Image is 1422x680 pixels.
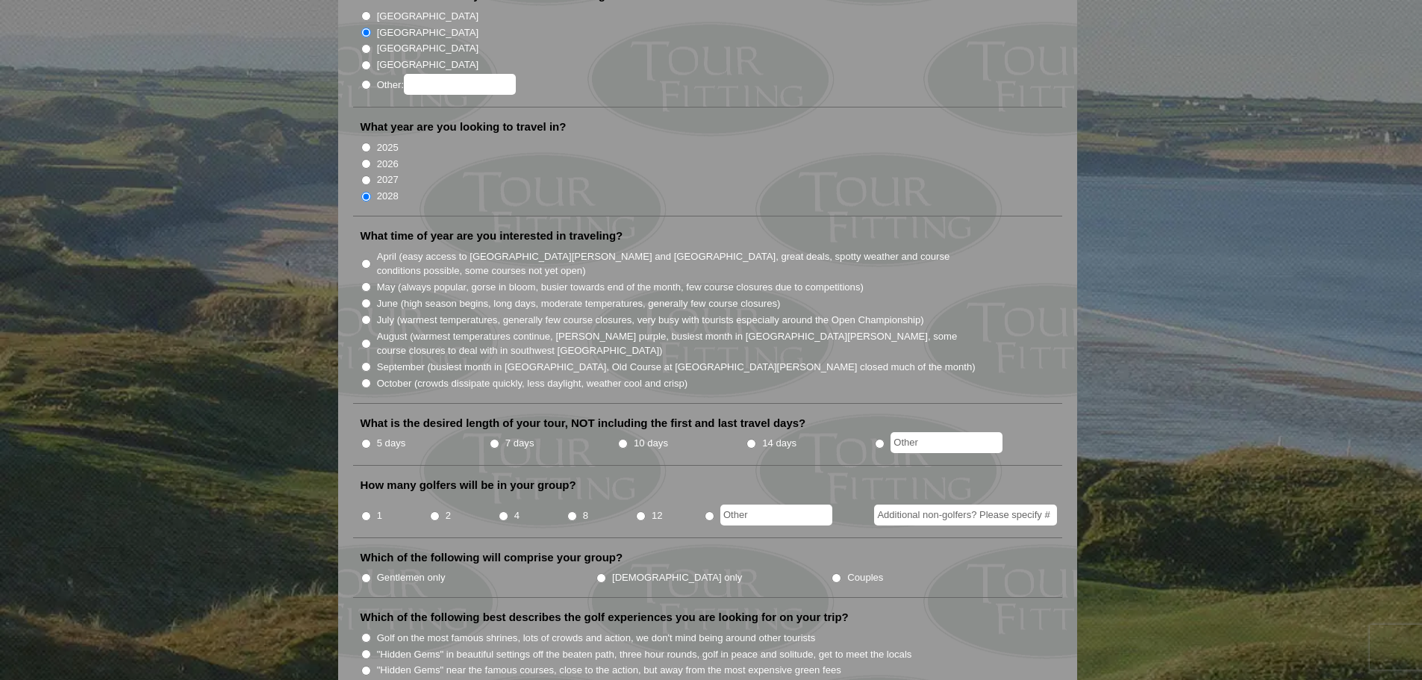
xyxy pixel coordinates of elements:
label: [GEOGRAPHIC_DATA] [377,25,478,40]
label: 7 days [505,436,534,451]
label: 12 [652,508,663,523]
label: [GEOGRAPHIC_DATA] [377,41,478,56]
input: Additional non-golfers? Please specify # [874,505,1057,525]
label: 10 days [634,436,668,451]
label: 2026 [377,157,399,172]
label: April (easy access to [GEOGRAPHIC_DATA][PERSON_NAME] and [GEOGRAPHIC_DATA], great deals, spotty w... [377,249,977,278]
label: Couples [847,570,883,585]
label: "Hidden Gems" near the famous courses, close to the action, but away from the most expensive gree... [377,663,841,678]
label: September (busiest month in [GEOGRAPHIC_DATA], Old Course at [GEOGRAPHIC_DATA][PERSON_NAME] close... [377,360,976,375]
label: August (warmest temperatures continue, [PERSON_NAME] purple, busiest month in [GEOGRAPHIC_DATA][P... [377,329,977,358]
label: How many golfers will be in your group? [361,478,576,493]
label: [DEMOGRAPHIC_DATA] only [612,570,742,585]
label: [GEOGRAPHIC_DATA] [377,57,478,72]
label: 2027 [377,172,399,187]
label: What is the desired length of your tour, NOT including the first and last travel days? [361,416,806,431]
label: 14 days [762,436,796,451]
input: Other [891,432,1002,453]
label: 4 [514,508,520,523]
label: Which of the following best describes the golf experiences you are looking for on your trip? [361,610,849,625]
label: 2 [446,508,451,523]
label: What year are you looking to travel in? [361,119,567,134]
label: What time of year are you interested in traveling? [361,228,623,243]
label: June (high season begins, long days, moderate temperatures, generally few course closures) [377,296,781,311]
label: Gentlemen only [377,570,446,585]
label: [GEOGRAPHIC_DATA] [377,9,478,24]
label: 8 [583,508,588,523]
input: Other: [404,74,516,95]
label: Other: [377,74,516,95]
input: Other [720,505,832,525]
label: Golf on the most famous shrines, lots of crowds and action, we don't mind being around other tour... [377,631,816,646]
label: July (warmest temperatures, generally few course closures, very busy with tourists especially aro... [377,313,924,328]
label: 2025 [377,140,399,155]
label: October (crowds dissipate quickly, less daylight, weather cool and crisp) [377,376,688,391]
label: 1 [377,508,382,523]
label: 5 days [377,436,406,451]
label: "Hidden Gems" in beautiful settings off the beaten path, three hour rounds, golf in peace and sol... [377,647,912,662]
label: May (always popular, gorse in bloom, busier towards end of the month, few course closures due to ... [377,280,864,295]
label: 2028 [377,189,399,204]
label: Which of the following will comprise your group? [361,550,623,565]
